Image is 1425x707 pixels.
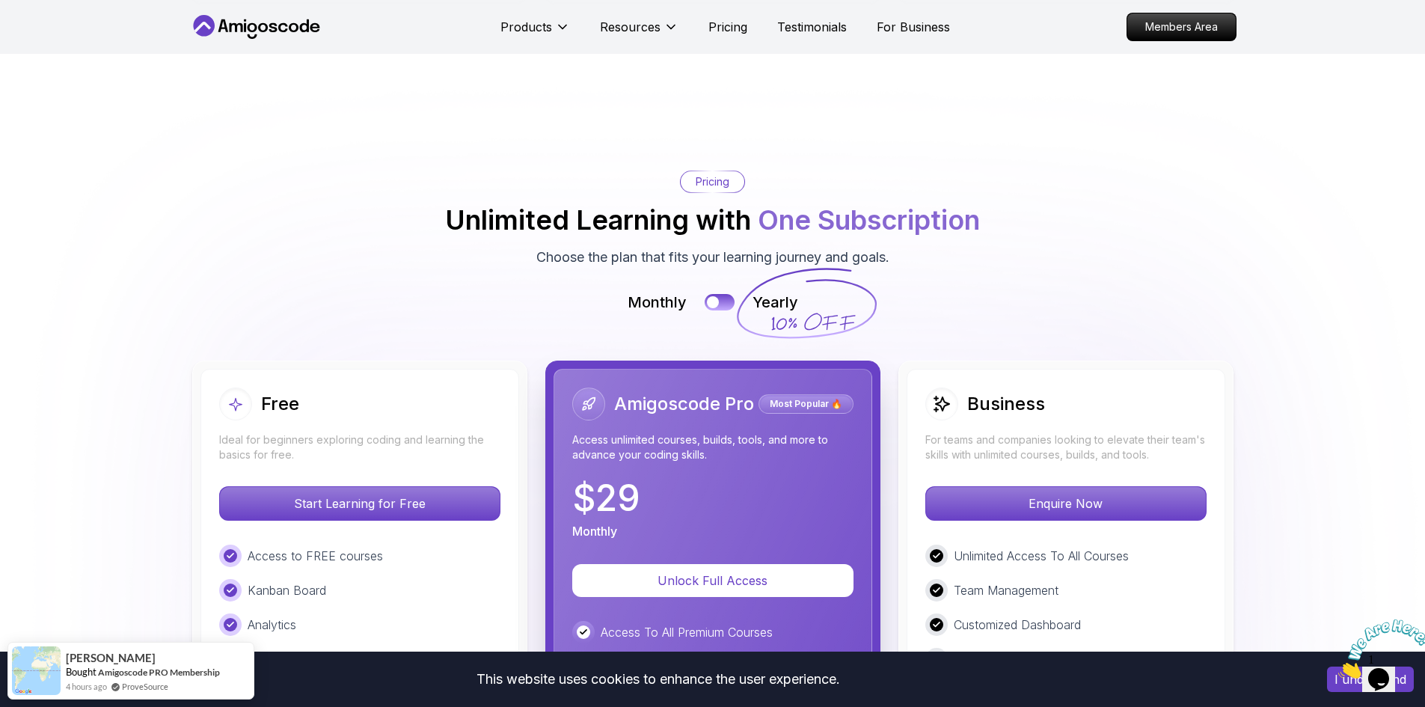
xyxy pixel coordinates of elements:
iframe: chat widget [1332,613,1425,685]
p: Unlock Full Access [590,572,836,590]
h2: Unlimited Learning with [445,205,980,235]
p: For teams and companies looking to elevate their team's skills with unlimited courses, builds, an... [925,432,1207,462]
p: Customized Dashboard [954,616,1081,634]
p: Access unlimited courses, builds, tools, and more to advance your coding skills. [572,432,854,462]
button: Resources [600,18,678,48]
p: Products [500,18,552,36]
p: Kanban Board [248,581,326,599]
p: Access to FREE courses [248,547,383,565]
p: Analytics [248,616,296,634]
img: provesource social proof notification image [12,646,61,695]
p: Access to Free TextBooks [248,650,393,668]
img: Chat attention grabber [6,6,99,65]
p: Choose the plan that fits your learning journey and goals. [536,247,889,268]
button: Start Learning for Free [219,486,500,521]
p: Branded Certificates [954,650,1064,668]
p: Pricing [696,174,729,189]
p: Members Area [1127,13,1236,40]
a: Testimonials [777,18,847,36]
a: Pricing [708,18,747,36]
p: Access To All Premium Courses [601,623,773,641]
h2: Business [967,392,1045,416]
span: 1 [6,6,12,19]
button: Unlock Full Access [572,564,854,597]
a: Enquire Now [925,496,1207,511]
h2: Free [261,392,299,416]
p: Most Popular 🔥 [761,397,851,411]
h2: Amigoscode Pro [614,392,754,416]
a: For Business [877,18,950,36]
p: Monthly [628,292,687,313]
div: This website uses cookies to enhance the user experience. [11,663,1305,696]
a: Members Area [1127,13,1236,41]
p: Resources [600,18,661,36]
a: ProveSource [122,680,168,693]
button: Accept cookies [1327,667,1414,692]
p: Enquire Now [926,487,1206,520]
button: Enquire Now [925,486,1207,521]
p: Unlimited Access To All Courses [954,547,1129,565]
span: One Subscription [758,203,980,236]
span: Bought [66,666,96,678]
button: Products [500,18,570,48]
p: Start Learning for Free [220,487,500,520]
p: Team Management [954,581,1058,599]
span: 4 hours ago [66,680,107,693]
a: Unlock Full Access [572,573,854,588]
p: Ideal for beginners exploring coding and learning the basics for free. [219,432,500,462]
span: [PERSON_NAME] [66,652,156,664]
p: Monthly [572,522,617,540]
a: Amigoscode PRO Membership [98,667,220,678]
a: Start Learning for Free [219,496,500,511]
p: $ 29 [572,480,640,516]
